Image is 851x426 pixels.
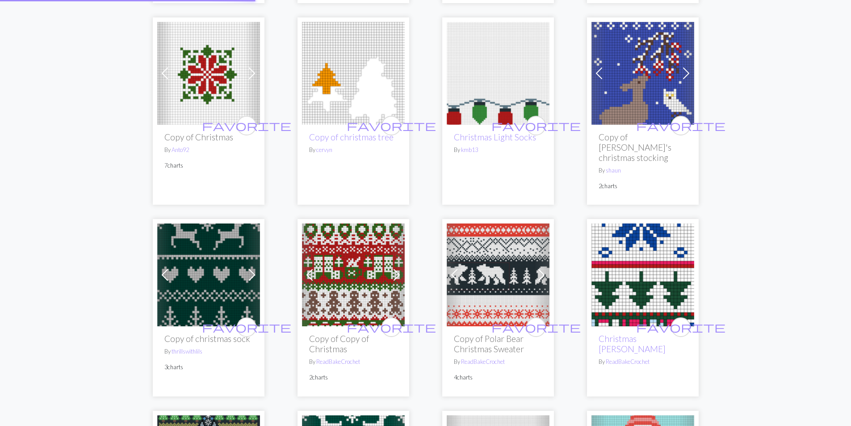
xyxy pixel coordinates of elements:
[526,317,546,337] button: favourite
[157,22,260,125] img: Poinsettia
[202,117,291,135] i: favourite
[381,116,401,135] button: favourite
[671,116,691,135] button: favourite
[164,347,253,356] p: By
[491,320,581,334] span: favorite
[636,318,725,336] i: favourite
[164,146,253,154] p: By
[447,270,549,278] a: Christmas sweater - back panel
[309,358,398,366] p: By
[461,146,478,153] a: kmb13
[526,116,546,135] button: favourite
[599,132,687,163] h2: Copy of [PERSON_NAME]'s christmas stocking
[302,22,405,125] img: christmas tree hat DK
[599,182,687,190] p: 2 charts
[347,320,436,334] span: favorite
[164,161,253,170] p: 7 charts
[157,68,260,76] a: Poinsettia
[461,358,505,365] a: ReadBakeCrochet
[591,224,694,326] img: Christmas Stocking Lynae
[381,317,401,337] button: favourite
[309,146,398,154] p: By
[599,358,687,366] p: By
[316,146,332,153] a: cervyn
[309,373,398,382] p: 2 charts
[237,317,256,337] button: favourite
[454,132,536,142] a: Christmas Light Socks
[454,358,542,366] p: By
[636,117,725,135] i: favourite
[447,68,549,76] a: Christmas Light Socks
[202,118,291,132] span: favorite
[172,348,202,355] a: thrillswithlils
[454,373,542,382] p: 4 charts
[164,333,253,344] h2: Copy of christmas sock
[172,146,189,153] a: Anto92
[237,116,256,135] button: favourite
[202,318,291,336] i: favourite
[454,333,542,354] h2: Copy of Polar Bear Christmas Sweater
[606,167,621,174] a: shaun
[302,224,405,326] img: Christmas
[447,224,549,326] img: Christmas sweater - back panel
[599,333,666,354] a: Christmas [PERSON_NAME]
[316,358,360,365] a: ReadBakeCrochet
[164,132,253,142] h2: Copy of Christmas
[347,117,436,135] i: favourite
[591,270,694,278] a: Christmas Stocking Lynae
[309,132,394,142] a: Copy of christmas tree
[309,333,398,354] h2: Copy of Copy of Christmas
[491,318,581,336] i: favourite
[157,224,260,326] img: christmas sock
[491,117,581,135] i: favourite
[164,363,253,371] p: 3 charts
[447,22,549,125] img: Christmas Light Socks
[599,166,687,175] p: By
[606,358,650,365] a: ReadBakeCrochet
[302,270,405,278] a: Christmas
[202,320,291,334] span: favorite
[591,68,694,76] a: christmas stocking leg & foot
[591,22,694,125] img: christmas stocking leg & foot
[347,118,436,132] span: favorite
[636,320,725,334] span: favorite
[347,318,436,336] i: favourite
[157,270,260,278] a: christmas sock
[671,317,691,337] button: favourite
[454,146,542,154] p: By
[491,118,581,132] span: favorite
[636,118,725,132] span: favorite
[302,68,405,76] a: christmas tree hat DK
